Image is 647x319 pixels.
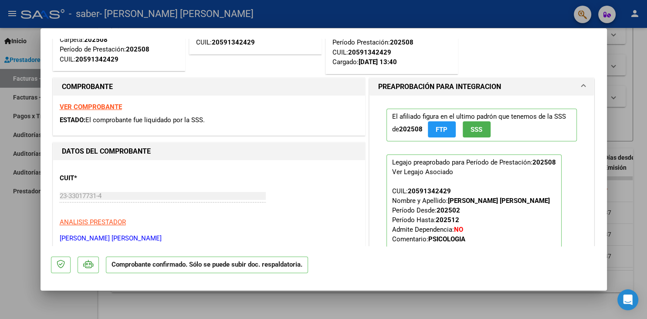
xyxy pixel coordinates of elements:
[392,187,550,243] span: CUIL: Nombre y Apellido: Período Desde: Período Hasta: Admite Dependencia:
[392,167,453,177] div: Ver Legajo Asociado
[392,235,465,243] span: Comentario:
[428,121,456,137] button: FTP
[85,116,205,124] span: El comprobante fue liquidado por la SSS.
[532,158,556,166] strong: 202508
[386,154,562,248] p: Legajo preaprobado para Período de Prestación:
[60,233,359,244] p: [PERSON_NAME] [PERSON_NAME]
[62,82,113,91] strong: COMPROBANTE
[369,96,594,268] div: PREAPROBACIÓN PARA INTEGRACION
[390,38,413,46] strong: 202508
[386,109,577,141] p: El afiliado figura en el ultimo padrón que tenemos de la SSS de
[84,36,108,44] strong: 202508
[378,82,501,92] h1: PREAPROBACIÓN PARA INTEGRACION
[369,78,594,96] mat-expansion-panel-header: PREAPROBACIÓN PARA INTEGRACION
[60,103,122,111] a: VER COMPROBANTE
[437,206,460,214] strong: 202502
[471,126,482,134] span: SSS
[348,48,391,58] div: 20591342429
[126,45,149,53] strong: 202508
[428,235,465,243] strong: PSICOLOGIA
[463,121,491,137] button: SSS
[408,186,451,196] div: 20591342429
[60,218,126,226] span: ANALISIS PRESTADOR
[359,58,397,66] strong: [DATE] 13:40
[436,126,447,134] span: FTP
[60,116,85,124] span: ESTADO:
[399,125,423,133] strong: 202508
[106,257,308,274] p: Comprobante confirmado. Sólo se puede subir doc. respaldatoria.
[212,38,255,48] div: 20591342429
[75,55,119,65] div: 20591342429
[617,289,638,310] div: Open Intercom Messenger
[454,226,463,233] strong: NO
[436,216,459,224] strong: 202512
[60,173,149,183] p: CUIT
[448,197,550,205] strong: [PERSON_NAME] [PERSON_NAME]
[62,147,151,155] strong: DATOS DEL COMPROBANTE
